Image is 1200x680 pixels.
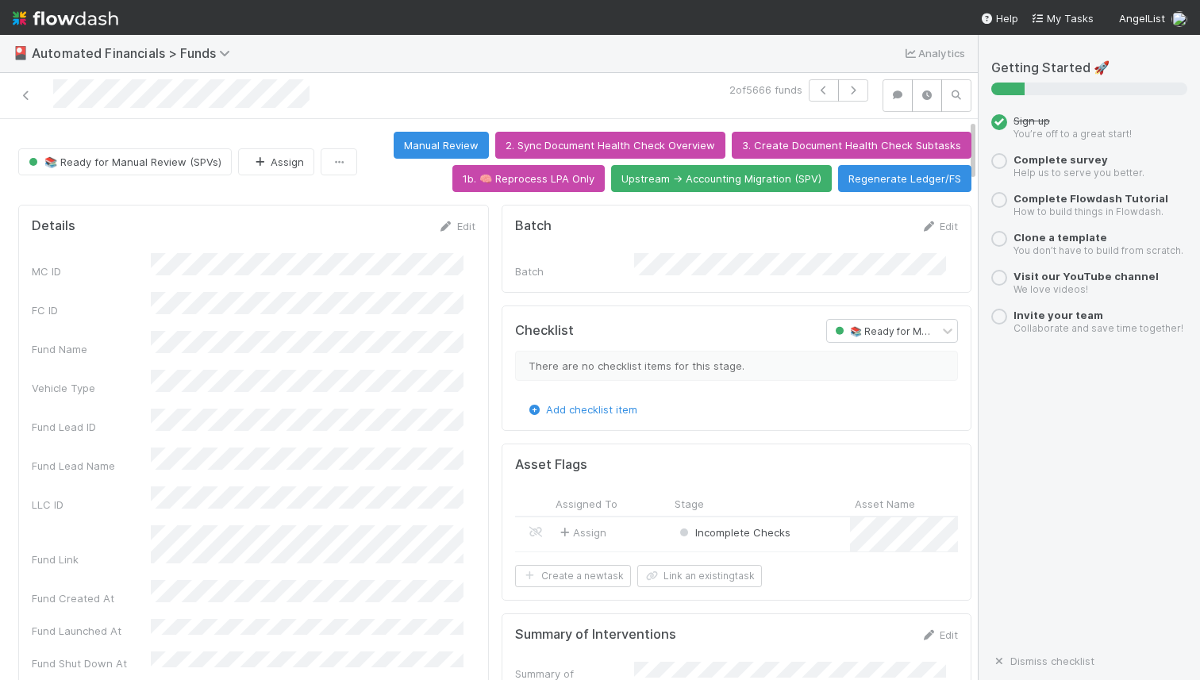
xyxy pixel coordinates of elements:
[838,165,971,192] button: Regenerate Ledger/FS
[515,627,676,643] h5: Summary of Interventions
[1013,206,1163,217] small: How to build things in Flowdash.
[1031,12,1094,25] span: My Tasks
[732,132,971,159] button: 3. Create Document Health Check Subtasks
[1013,231,1107,244] a: Clone a template
[675,496,704,512] span: Stage
[1013,114,1050,127] span: Sign up
[32,655,151,671] div: Fund Shut Down At
[452,165,605,192] button: 1b. 🧠 Reprocess LPA Only
[557,524,606,540] span: Assign
[18,148,232,175] button: 📚 Ready for Manual Review (SPVs)
[1013,322,1183,334] small: Collaborate and save time together!
[637,565,762,587] button: Link an existingtask
[1013,309,1103,321] a: Invite your team
[527,403,637,416] a: Add checklist item
[1013,244,1183,256] small: You don’t have to build from scratch.
[1013,192,1168,205] a: Complete Flowdash Tutorial
[921,628,958,641] a: Edit
[32,458,151,474] div: Fund Lead Name
[32,341,151,357] div: Fund Name
[32,590,151,606] div: Fund Created At
[394,132,489,159] button: Manual Review
[991,60,1187,76] h5: Getting Started 🚀
[1031,10,1094,26] a: My Tasks
[991,655,1094,667] a: Dismiss checklist
[921,220,958,232] a: Edit
[13,46,29,60] span: 🎴
[515,218,552,234] h5: Batch
[676,524,790,540] div: Incomplete Checks
[515,323,574,339] h5: Checklist
[1171,11,1187,27] img: avatar_e3cbf8dc-409d-4c5a-b4de-410eea8732ef.png
[32,263,151,279] div: MC ID
[32,380,151,396] div: Vehicle Type
[1013,153,1108,166] a: Complete survey
[676,526,790,539] span: Incomplete Checks
[32,497,151,513] div: LLC ID
[32,302,151,318] div: FC ID
[1013,128,1132,140] small: You’re off to a great start!
[611,165,832,192] button: Upstream -> Accounting Migration (SPV)
[902,44,965,63] a: Analytics
[556,496,617,512] span: Assigned To
[1119,12,1165,25] span: AngelList
[32,623,151,639] div: Fund Launched At
[238,148,314,175] button: Assign
[729,82,802,98] span: 2 of 5666 funds
[32,419,151,435] div: Fund Lead ID
[515,263,634,279] div: Batch
[832,325,1016,336] span: 📚 Ready for Manual Review (SPVs)
[25,156,221,168] span: 📚 Ready for Manual Review (SPVs)
[438,220,475,232] a: Edit
[515,351,959,381] div: There are no checklist items for this stage.
[13,5,118,32] img: logo-inverted-e16ddd16eac7371096b0.svg
[980,10,1018,26] div: Help
[515,457,587,473] h5: Asset Flags
[1013,270,1159,282] a: Visit our YouTube channel
[1013,283,1088,295] small: We love videos!
[515,565,631,587] button: Create a newtask
[495,132,725,159] button: 2. Sync Document Health Check Overview
[855,496,915,512] span: Asset Name
[1013,167,1144,179] small: Help us to serve you better.
[32,551,151,567] div: Fund Link
[32,45,238,61] span: Automated Financials > Funds
[32,218,75,234] h5: Details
